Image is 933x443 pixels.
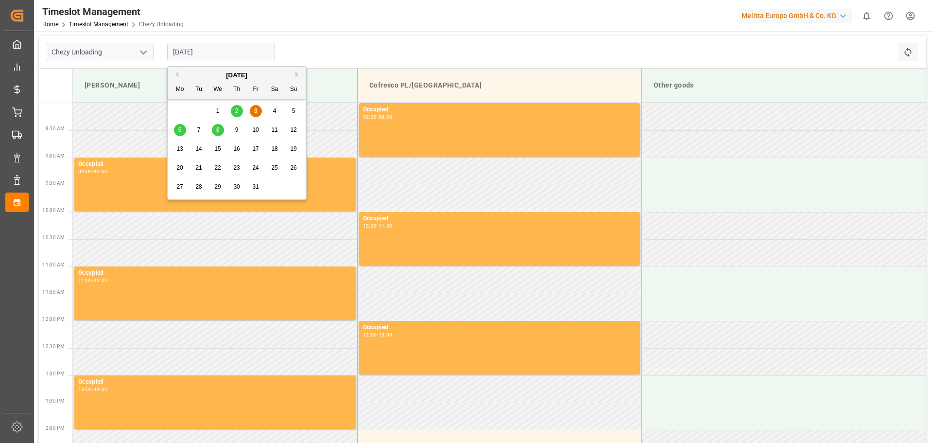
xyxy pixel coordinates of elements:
div: Choose Friday, October 17th, 2025 [250,143,262,155]
div: Choose Wednesday, October 15th, 2025 [212,143,224,155]
span: 10:00 AM [42,208,65,213]
span: 27 [176,183,183,190]
button: show 0 new notifications [856,5,878,27]
div: 12:00 [363,333,377,337]
span: 19 [290,145,296,152]
div: Choose Thursday, October 30th, 2025 [231,181,243,193]
div: Choose Friday, October 31st, 2025 [250,181,262,193]
button: Help Center [878,5,899,27]
span: 15 [214,145,221,152]
div: - [92,278,94,283]
span: 1 [216,107,220,114]
div: Choose Thursday, October 2nd, 2025 [231,105,243,117]
span: 9:30 AM [46,180,65,186]
div: Mo [174,84,186,96]
button: Melitta Europa GmbH & Co. KG [738,6,856,25]
span: 26 [290,164,296,171]
span: 23 [233,164,240,171]
div: 11:00 [78,278,92,283]
span: 5 [292,107,295,114]
span: 8:30 AM [46,126,65,131]
div: Choose Wednesday, October 29th, 2025 [212,181,224,193]
div: 13:00 [78,387,92,391]
div: Choose Friday, October 24th, 2025 [250,162,262,174]
span: 21 [195,164,202,171]
span: 12:30 PM [42,344,65,349]
div: Choose Wednesday, October 22nd, 2025 [212,162,224,174]
div: Su [288,84,300,96]
div: 08:00 [363,115,377,119]
span: 8 [216,126,220,133]
div: [DATE] [168,71,306,80]
span: 3 [254,107,258,114]
a: Timeslot Management [69,21,128,28]
div: Choose Thursday, October 16th, 2025 [231,143,243,155]
span: 17 [252,145,259,152]
div: Sa [269,84,281,96]
div: 13:00 [379,333,393,337]
div: Occupied [78,268,352,278]
div: Choose Thursday, October 9th, 2025 [231,124,243,136]
span: 13 [176,145,183,152]
div: - [92,387,94,391]
span: 18 [271,145,277,152]
span: 28 [195,183,202,190]
div: Occupied [363,105,636,115]
div: Occupied [363,323,636,333]
span: 10:30 AM [42,235,65,240]
div: Occupied [78,159,352,169]
div: Choose Sunday, October 5th, 2025 [288,105,300,117]
div: month 2025-10 [171,102,303,196]
div: Choose Sunday, October 26th, 2025 [288,162,300,174]
div: Choose Monday, October 13th, 2025 [174,143,186,155]
div: Occupied [78,377,352,387]
div: - [377,224,378,228]
div: Choose Friday, October 10th, 2025 [250,124,262,136]
div: Choose Tuesday, October 28th, 2025 [193,181,205,193]
div: Choose Saturday, October 4th, 2025 [269,105,281,117]
span: 11 [271,126,277,133]
span: 16 [233,145,240,152]
div: 14:00 [94,387,108,391]
div: Choose Tuesday, October 7th, 2025 [193,124,205,136]
div: 10:00 [363,224,377,228]
span: 9 [235,126,239,133]
a: Home [42,21,58,28]
div: Other goods [650,76,918,94]
div: Choose Tuesday, October 14th, 2025 [193,143,205,155]
div: Fr [250,84,262,96]
div: 09:00 [78,169,92,174]
span: 14 [195,145,202,152]
span: 24 [252,164,259,171]
div: Tu [193,84,205,96]
div: Choose Monday, October 20th, 2025 [174,162,186,174]
div: Occupied [363,214,636,224]
span: 12:00 PM [42,317,65,322]
span: 29 [214,183,221,190]
div: We [212,84,224,96]
div: Timeslot Management [42,4,184,19]
span: 12 [290,126,296,133]
span: 2:00 PM [46,425,65,431]
button: Next Month [295,71,301,77]
div: - [377,115,378,119]
div: Choose Saturday, October 25th, 2025 [269,162,281,174]
div: Choose Tuesday, October 21st, 2025 [193,162,205,174]
input: Type to search/select [46,43,154,61]
span: 2 [235,107,239,114]
span: 10 [252,126,259,133]
span: 1:30 PM [46,398,65,404]
span: 1:00 PM [46,371,65,376]
span: 6 [178,126,182,133]
div: Choose Wednesday, October 1st, 2025 [212,105,224,117]
span: 11:30 AM [42,289,65,295]
div: Melitta Europa GmbH & Co. KG [738,9,852,23]
span: 11:00 AM [42,262,65,267]
span: 31 [252,183,259,190]
div: Choose Wednesday, October 8th, 2025 [212,124,224,136]
div: Choose Sunday, October 19th, 2025 [288,143,300,155]
div: Choose Friday, October 3rd, 2025 [250,105,262,117]
button: Previous Month [173,71,178,77]
div: Choose Saturday, October 18th, 2025 [269,143,281,155]
div: Cofresco PL/[GEOGRAPHIC_DATA] [365,76,634,94]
